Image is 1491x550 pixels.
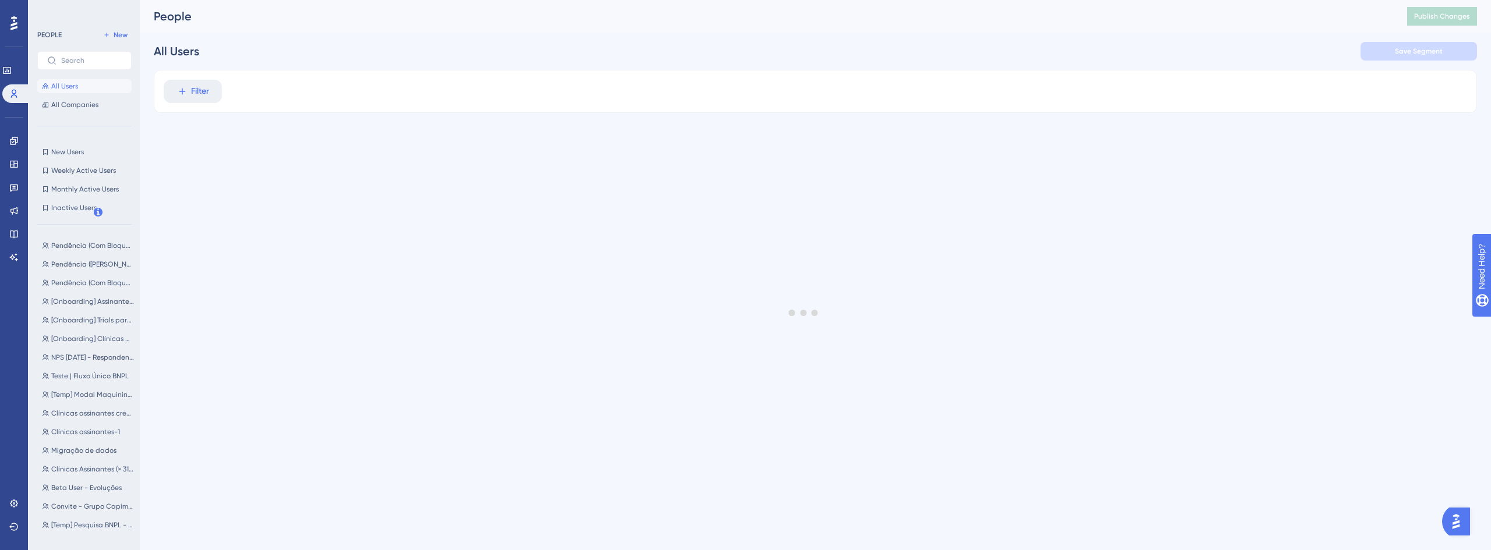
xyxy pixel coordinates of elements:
[37,388,139,402] button: [Temp] Modal Maquininha
[61,56,122,65] input: Search
[51,81,78,91] span: All Users
[37,79,132,93] button: All Users
[37,443,139,457] button: Migração de dados
[1442,504,1477,539] iframe: UserGuiding AI Assistant Launcher
[51,166,116,175] span: Weekly Active Users
[51,464,134,474] span: Clínicas Assinantes (> 31 dias)
[37,294,139,308] button: [Onboarding] Assinantes para fazerem o tour guiado
[37,182,132,196] button: Monthly Active Users
[51,100,98,109] span: All Companies
[37,406,139,420] button: Clínicas assinantes credenciadas
[51,260,134,269] span: Pendência ([PERSON_NAME])(I)
[51,409,134,418] span: Clínicas assinantes credenciadas
[51,147,84,157] span: New Users
[37,201,132,215] button: Inactive Users
[51,334,134,343] span: [Onboarding] Clínicas que finalizaram tour guiado
[1414,12,1470,21] span: Publish Changes
[37,481,139,495] button: Beta User - Evoluções
[37,313,139,327] button: [Onboarding] Trials para fazerem tour guiado
[37,369,139,383] button: Teste | Fluxo Único BNPL
[37,239,139,253] button: Pendência (Com Bloqueio) (III)
[114,30,128,40] span: New
[51,390,134,399] span: [Temp] Modal Maquininha
[37,350,139,364] button: NPS [DATE] - Respondentes
[51,184,119,194] span: Monthly Active Users
[1407,7,1477,26] button: Publish Changes
[37,30,62,40] div: PEOPLE
[51,278,134,288] span: Pendência (Com Bloqueio) (II)
[154,43,199,59] div: All Users
[51,241,134,250] span: Pendência (Com Bloqueio) (III)
[51,502,134,511] span: Convite - Grupo Capim Esmeralda
[37,518,139,532] button: [Temp] Pesquisa BNPL - [DATE]
[37,98,132,112] button: All Companies
[37,164,132,178] button: Weekly Active Users
[51,483,122,492] span: Beta User - Evoluções
[1395,47,1443,56] span: Save Segment
[51,203,97,212] span: Inactive Users
[37,145,132,159] button: New Users
[51,520,134,530] span: [Temp] Pesquisa BNPL - [DATE]
[37,332,139,346] button: [Onboarding] Clínicas que finalizaram tour guiado
[37,499,139,513] button: Convite - Grupo Capim Esmeralda
[99,28,132,42] button: New
[51,353,134,362] span: NPS [DATE] - Respondentes
[37,425,139,439] button: Clínicas assinantes-1
[51,315,134,325] span: [Onboarding] Trials para fazerem tour guiado
[1361,42,1477,61] button: Save Segment
[37,462,139,476] button: Clínicas Assinantes (> 31 dias)
[37,276,139,290] button: Pendência (Com Bloqueio) (II)
[37,257,139,271] button: Pendência ([PERSON_NAME])(I)
[27,3,73,17] span: Need Help?
[51,371,129,381] span: Teste | Fluxo Único BNPL
[51,446,116,455] span: Migração de dados
[51,297,134,306] span: [Onboarding] Assinantes para fazerem o tour guiado
[51,427,120,437] span: Clínicas assinantes-1
[154,8,1378,24] div: People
